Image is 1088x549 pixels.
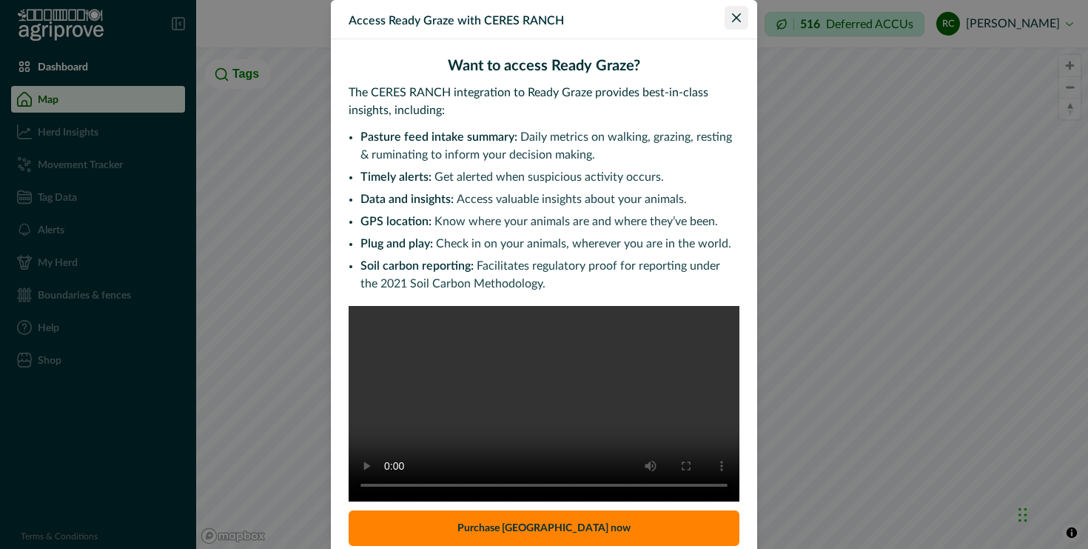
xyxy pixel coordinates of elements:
button: Close [725,6,748,30]
span: Timely alerts: [360,171,431,183]
div: Drag [1018,493,1027,537]
span: Daily metrics on walking, grazing, resting & ruminating to inform your decision making. [360,131,732,161]
span: Check in on your animals, wherever you are in the world. [436,238,731,250]
span: Plug and play: [360,238,433,250]
span: Know where your animals are and where they’ve been. [434,216,718,227]
span: Soil carbon reporting: [360,260,474,272]
h2: Want to access Ready Graze? [349,57,739,75]
span: Get alerted when suspicious activity occurs. [434,171,664,183]
span: Data and insights: [360,193,454,205]
button: Purchase [GEOGRAPHIC_DATA] now [349,510,739,546]
iframe: Chat Widget [1014,478,1088,549]
span: Pasture feed intake summary: [360,131,517,143]
p: The CERES RANCH integration to Ready Graze provides best-in-class insights, including: [349,84,739,119]
span: GPS location: [360,216,431,227]
span: Access valuable insights about your animals. [457,193,687,205]
span: Facilitates regulatory proof for reporting under the 2021 Soil Carbon Methodology. [360,260,720,290]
